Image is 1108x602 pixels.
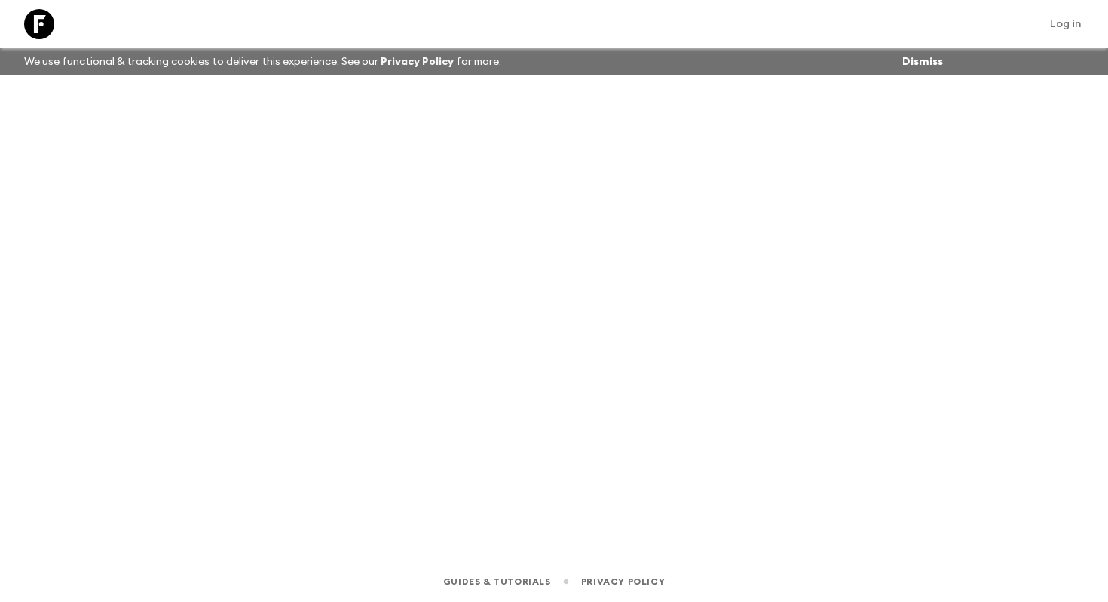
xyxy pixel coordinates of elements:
p: We use functional & tracking cookies to deliver this experience. See our for more. [18,48,507,75]
a: Privacy Policy [581,573,665,590]
a: Log in [1042,14,1090,35]
button: Dismiss [898,51,947,72]
a: Privacy Policy [381,57,454,67]
a: Guides & Tutorials [443,573,551,590]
